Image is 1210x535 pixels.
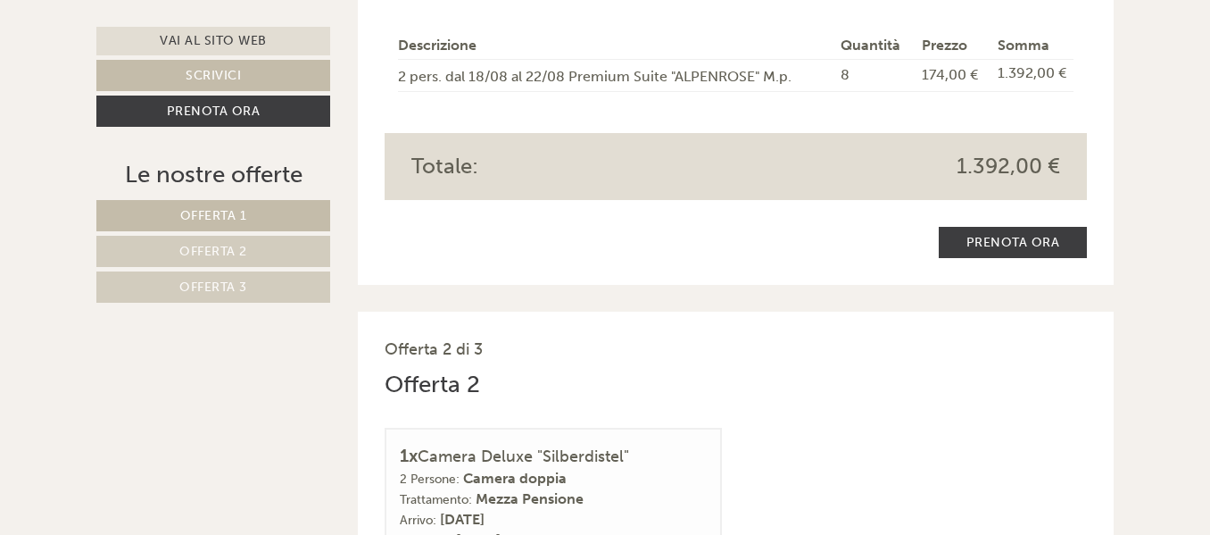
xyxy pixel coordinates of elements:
span: 174,00 € [922,66,978,83]
span: Offerta 3 [179,280,247,295]
th: Prezzo [915,32,991,60]
small: 21:34 [27,87,281,99]
div: Le nostre offerte [96,158,330,191]
b: Camera doppia [463,470,567,487]
b: 1x [400,445,418,466]
b: Mezza Pensione [476,490,584,507]
b: [DATE] [440,511,485,528]
a: Prenota ora [939,227,1088,258]
td: 2 pers. dal 18/08 al 22/08 Premium Suite "ALPENROSE" M.p. [398,60,834,92]
span: Offerta 2 di 3 [385,339,483,359]
span: 1.392,00 € [957,151,1060,181]
th: Somma [990,32,1073,60]
div: Buon giorno, come possiamo aiutarla? [13,48,290,103]
span: Offerta 2 [179,244,247,259]
div: giovedì [311,13,392,44]
td: 1.392,00 € [990,60,1073,92]
div: Offerta 2 [385,368,480,401]
a: Vai al sito web [96,27,330,55]
span: Offerta 1 [180,208,247,223]
div: Hotel [GEOGRAPHIC_DATA] [27,52,281,66]
small: 2 Persone: [400,472,460,487]
a: Prenota ora [96,96,330,127]
th: Descrizione [398,32,834,60]
small: Arrivo: [400,513,436,528]
div: Totale: [398,151,736,181]
small: Trattamento: [400,492,472,507]
button: Invia [613,471,704,502]
a: Scrivici [96,60,330,91]
th: Quantità [833,32,914,60]
div: Camera Deluxe "Silberdistel" [400,443,708,469]
td: 8 [833,60,914,92]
